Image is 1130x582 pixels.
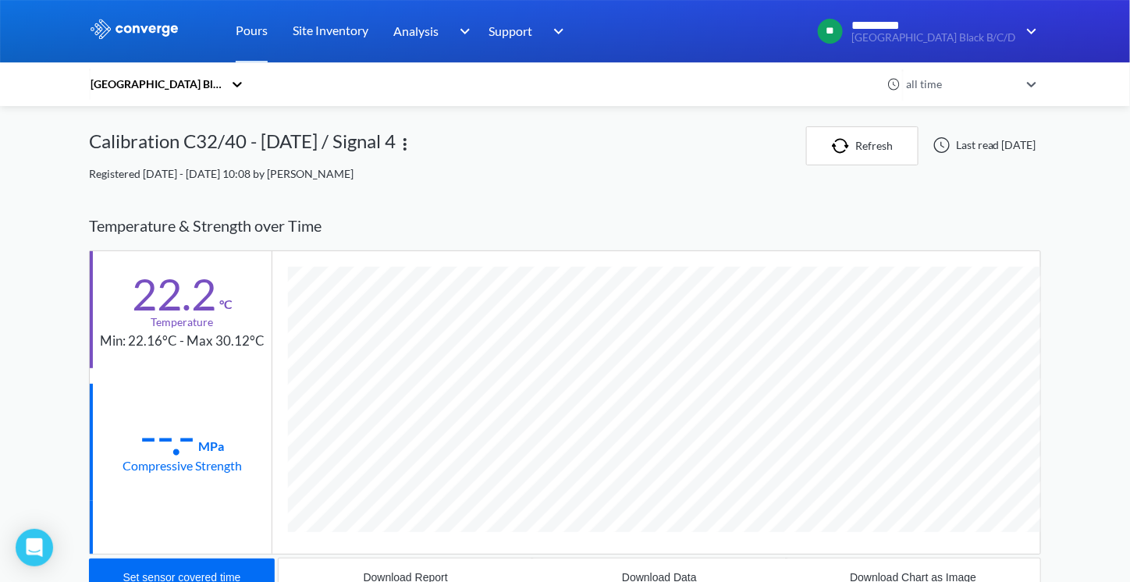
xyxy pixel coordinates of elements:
[100,331,265,352] div: Min: 22.16°C - Max 30.12°C
[887,77,901,91] img: icon-clock.svg
[806,126,919,165] button: Refresh
[123,456,242,475] div: Compressive Strength
[450,22,474,41] img: downArrow.svg
[1016,22,1041,41] img: downArrow.svg
[393,21,439,41] span: Analysis
[89,167,354,180] span: Registered [DATE] - [DATE] 10:08 by [PERSON_NAME]
[851,32,1016,44] span: [GEOGRAPHIC_DATA] Black B/C/D
[489,21,532,41] span: Support
[89,19,179,39] img: logo_ewhite.svg
[89,126,396,165] div: Calibration C32/40 - [DATE] / Signal 4
[132,275,216,314] div: 22.2
[543,22,568,41] img: downArrow.svg
[89,201,1041,250] div: Temperature & Strength over Time
[832,138,855,154] img: icon-refresh.svg
[151,314,214,331] div: Temperature
[902,76,1019,93] div: all time
[89,76,223,93] div: [GEOGRAPHIC_DATA] Black B/C/D
[396,135,414,154] img: more.svg
[16,529,53,566] div: Open Intercom Messenger
[140,417,196,456] div: --.-
[925,136,1041,154] div: Last read [DATE]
